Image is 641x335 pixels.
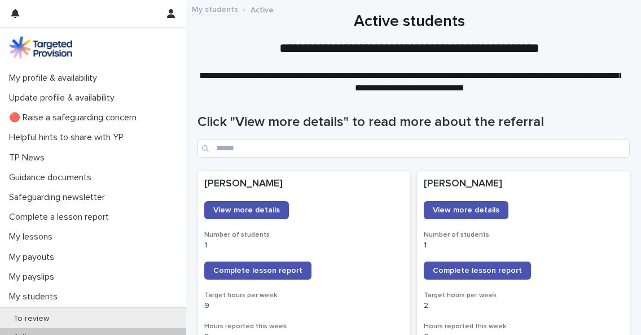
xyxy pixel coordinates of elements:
span: View more details [213,206,280,214]
h3: Hours reported this week [424,322,623,331]
img: M5nRWzHhSzIhMunXDL62 [9,36,72,59]
p: 2 [424,301,623,311]
p: TP News [5,153,54,163]
h1: Active students [197,12,621,32]
a: Complete lesson report [424,262,531,280]
a: View more details [204,201,289,219]
p: Safeguarding newsletter [5,192,114,203]
p: 1 [204,241,403,250]
span: Complete lesson report [433,267,522,275]
a: View more details [424,201,508,219]
p: Update profile & availability [5,93,124,103]
p: My profile & availability [5,73,106,84]
p: Active [251,3,274,15]
h3: Hours reported this week [204,322,403,331]
span: View more details [433,206,499,214]
p: 9 [204,301,403,311]
h3: Target hours per week [204,291,403,300]
p: To review [5,314,58,324]
p: My students [5,292,67,302]
p: My lessons [5,232,62,242]
h1: Click "View more details" to read more about the referral [197,114,630,130]
p: 1 [424,241,623,250]
a: Complete lesson report [204,262,311,280]
h3: Number of students [204,230,403,240]
p: My payouts [5,252,63,263]
input: Search [197,140,630,158]
h3: Number of students [424,230,623,240]
h3: Target hours per week [424,291,623,300]
p: [PERSON_NAME] [424,178,623,190]
p: Helpful hints to share with YP [5,132,133,143]
p: 🔴 Raise a safeguarding concern [5,112,146,123]
p: My payslips [5,272,63,282]
p: [PERSON_NAME] [204,178,403,190]
a: My students [192,2,238,15]
p: Complete a lesson report [5,212,118,223]
span: Complete lesson report [213,267,302,275]
p: Guidance documents [5,172,100,183]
